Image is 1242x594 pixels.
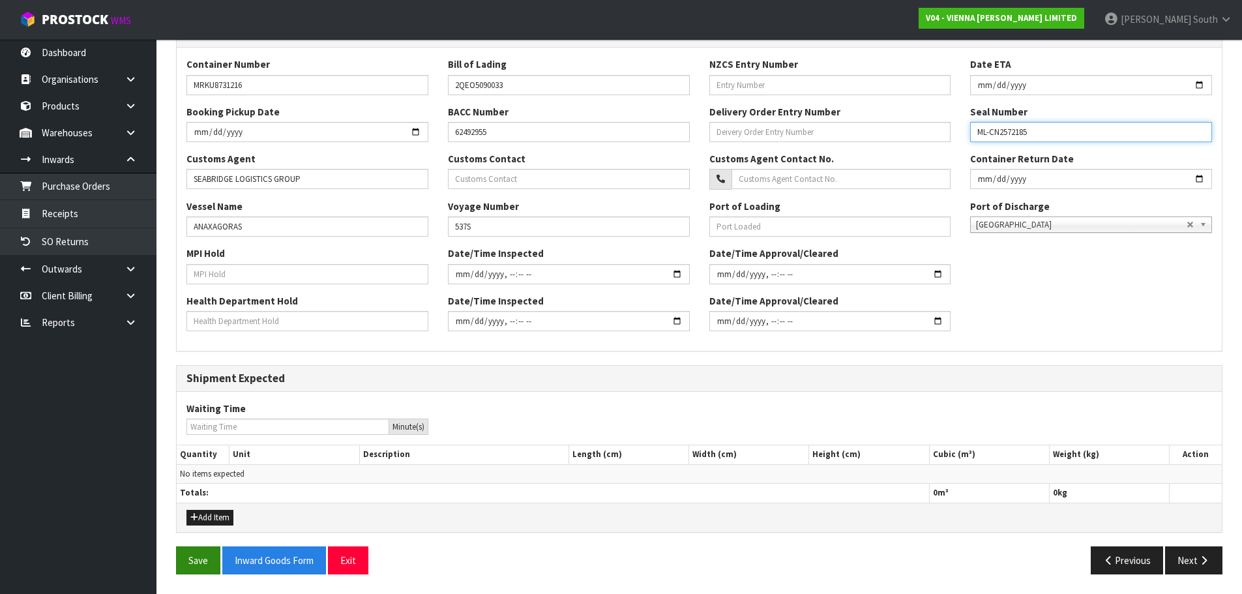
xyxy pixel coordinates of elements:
[111,14,131,27] small: WMS
[970,122,1212,142] input: Seal Number
[933,487,938,498] span: 0
[569,445,688,464] th: Length (cm)
[709,75,951,95] input: Entry Number
[709,294,838,308] label: Date/Time Approval/Cleared
[1193,13,1218,25] span: South
[360,445,569,464] th: Description
[709,246,838,260] label: Date/Time Approval/Cleared
[970,200,1050,213] label: Port of Discharge
[186,216,428,237] input: Vessel Name
[186,419,389,435] input: Waiting Time
[709,57,798,71] label: NZCS Entry Number
[926,12,1077,23] strong: V04 - VIENNA [PERSON_NAME] LIMITED
[448,246,544,260] label: Date/Time Inspected
[186,294,298,308] label: Health Department Hold
[1170,445,1222,464] th: Action
[186,122,428,142] input: Cont. Bookin Date
[976,217,1187,233] span: [GEOGRAPHIC_DATA]
[970,169,1212,189] input: Container Return Date
[732,169,951,189] input: Customs Agent Contact No.
[709,200,780,213] label: Port of Loading
[186,57,270,71] label: Container Number
[186,169,428,189] input: Customs Agent
[328,546,368,574] button: Exit
[448,122,690,142] input: BACC Number
[177,464,1222,483] td: No items expected
[177,445,229,464] th: Quantity
[1053,487,1057,498] span: 0
[448,294,544,308] label: Date/Time Inspected
[448,264,690,284] input: Date/Time Inspected
[709,311,951,331] input: Date/Time Inspected
[448,169,690,189] input: Customs Contact
[709,264,951,284] input: Date/Time Inspected
[186,264,428,284] input: MPI Hold
[229,445,359,464] th: Unit
[1049,445,1169,464] th: Weight (kg)
[970,57,1011,71] label: Date ETA
[186,152,256,166] label: Customs Agent
[176,546,220,574] button: Save
[1165,546,1222,574] button: Next
[709,105,840,119] label: Delivery Order Entry Number
[42,11,108,28] span: ProStock
[186,105,280,119] label: Booking Pickup Date
[177,484,929,503] th: Totals:
[929,484,1049,503] th: m³
[709,152,834,166] label: Customs Agent Contact No.
[20,11,36,27] img: cube-alt.png
[448,311,690,331] input: Date/Time Inspected
[448,216,690,237] input: Voyage Number
[809,445,929,464] th: Height (cm)
[389,419,428,435] div: Minute(s)
[1091,546,1164,574] button: Previous
[222,546,326,574] button: Inward Goods Form
[186,246,225,260] label: MPI Hold
[186,200,243,213] label: Vessel Name
[448,105,509,119] label: BACC Number
[970,105,1028,119] label: Seal Number
[709,216,951,237] input: Port Loaded
[186,402,246,415] label: Waiting Time
[709,122,951,142] input: Deivery Order Entry Number
[1049,484,1169,503] th: kg
[186,372,1212,385] h3: Shipment Expected
[186,75,428,95] input: Container Number
[186,28,1212,40] h3: Shipping Details
[970,152,1074,166] label: Container Return Date
[688,445,808,464] th: Width (cm)
[186,311,428,331] input: Health Department Hold
[929,445,1049,464] th: Cubic (m³)
[186,510,233,526] button: Add Item
[1121,13,1191,25] span: [PERSON_NAME]
[448,57,507,71] label: Bill of Lading
[919,8,1084,29] a: V04 - VIENNA [PERSON_NAME] LIMITED
[448,152,525,166] label: Customs Contact
[448,75,690,95] input: Bill of Lading
[448,200,519,213] label: Voyage Number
